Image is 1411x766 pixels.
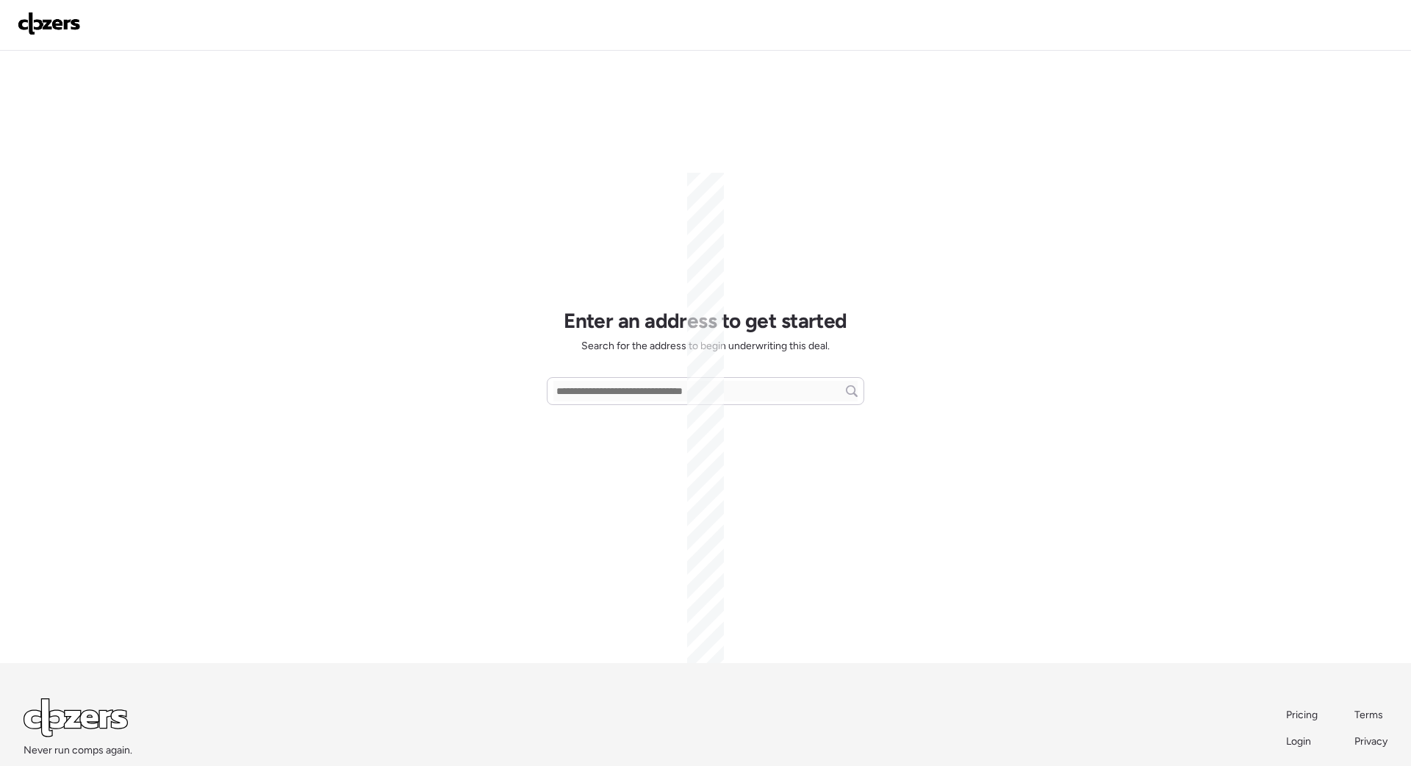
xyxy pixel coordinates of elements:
[1354,735,1387,748] span: Privacy
[1286,708,1319,723] a: Pricing
[1354,708,1387,723] a: Terms
[1286,709,1318,721] span: Pricing
[581,339,830,354] span: Search for the address to begin underwriting this deal.
[564,308,847,333] h1: Enter an address to get started
[1286,734,1319,749] a: Login
[18,12,81,35] img: Logo
[1286,735,1311,748] span: Login
[24,743,132,758] span: Never run comps again.
[24,698,128,737] img: Logo Light
[1354,734,1387,749] a: Privacy
[1354,709,1383,721] span: Terms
